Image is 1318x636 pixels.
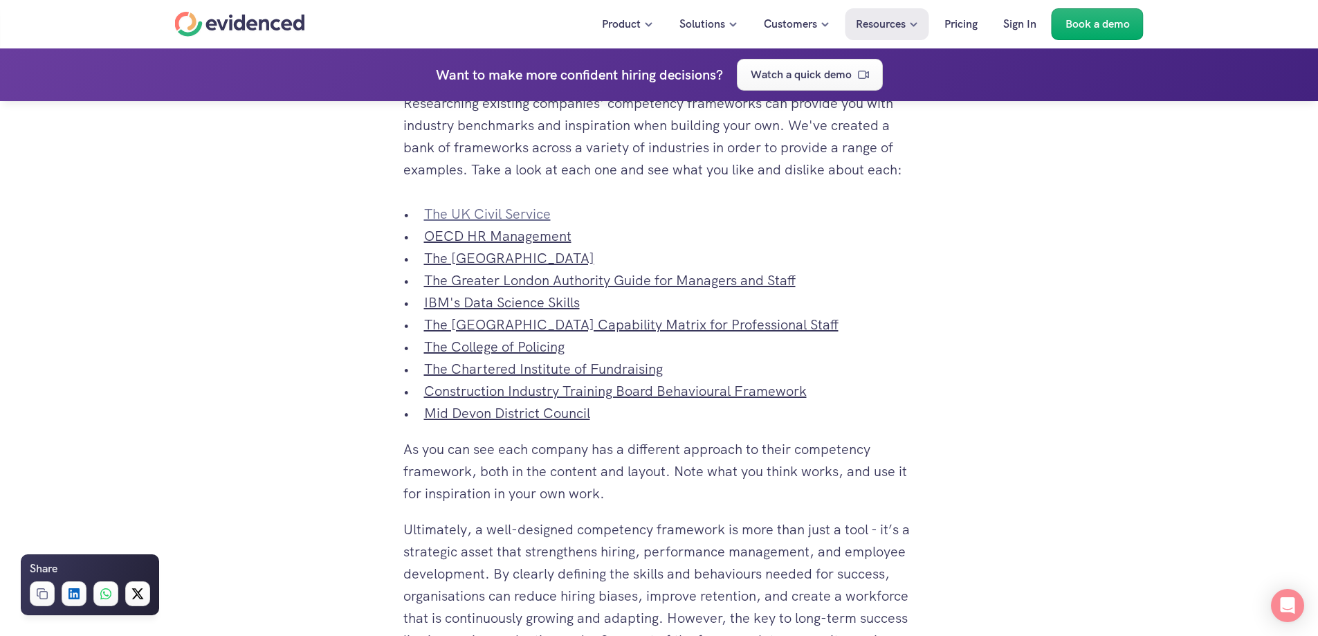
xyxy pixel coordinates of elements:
a: The [GEOGRAPHIC_DATA] [424,249,594,267]
p: Pricing [944,15,978,33]
a: Pricing [934,8,988,40]
a: The College of Policing [424,338,565,356]
p: Researching existing companies' competency frameworks can provide you with industry benchmarks an... [403,92,915,181]
a: The [GEOGRAPHIC_DATA] Capability Matrix for Professional Staff [424,316,839,334]
h6: Share [30,560,57,578]
a: The Chartered Institute of Fundraising [424,360,663,378]
p: Sign In [1003,15,1036,33]
a: IBM's Data Science Skills [424,293,580,311]
div: Open Intercom Messenger [1271,589,1304,622]
a: Watch a quick demo [737,59,883,91]
a: OECD HR Management [424,227,571,245]
p: Customers [764,15,817,33]
p: Solutions [679,15,725,33]
h4: Want to make more confident hiring decisions? [436,64,723,86]
a: Book a demo [1052,8,1144,40]
a: Mid Devon District Council [424,404,590,422]
p: Book a demo [1065,15,1130,33]
a: The Greater London Authority Guide for Managers and Staff [424,271,796,289]
a: Home [175,12,305,37]
p: Resources [856,15,906,33]
p: As you can see each company has a different approach to their competency framework, both in the c... [403,438,915,505]
a: Sign In [993,8,1047,40]
a: Construction Industry Training Board Behavioural Framework [424,382,807,400]
p: Product [602,15,641,33]
a: The UK Civil Service [424,205,551,223]
p: Watch a quick demo [751,66,852,84]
